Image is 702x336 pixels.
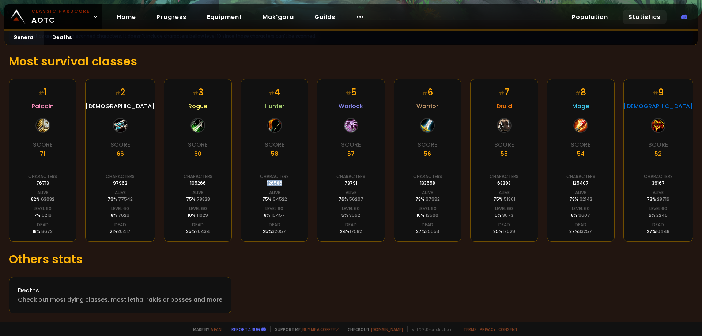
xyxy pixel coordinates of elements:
div: 2 [115,86,125,99]
span: Warrior [416,102,438,111]
div: Score [571,140,590,149]
a: Guilds [309,10,341,24]
div: Dead [37,222,49,228]
div: 25 % [493,228,515,235]
h1: Others stats [9,250,693,268]
span: 17582 [350,228,362,234]
span: 56207 [349,196,363,202]
div: Deaths [18,286,222,295]
div: Level 60 [495,205,513,212]
small: # [269,89,274,98]
div: 1 [38,86,47,99]
div: Characters [490,173,518,180]
span: 13500 [426,212,438,218]
small: Classic Hardcore [31,8,90,15]
div: 73 % [569,196,592,203]
div: Characters [336,173,365,180]
div: Score [648,140,668,149]
div: 82 % [31,196,54,203]
a: Classic HardcoreAOTC [4,4,102,29]
div: 75 % [493,196,515,203]
div: 7 % [34,212,52,219]
small: # [422,89,427,98]
div: Alive [422,189,433,196]
div: Dead [269,222,280,228]
div: Alive [192,189,203,196]
span: 17029 [502,228,515,234]
small: # [38,89,44,98]
small: # [499,89,504,98]
div: Score [188,140,208,149]
div: Dead [575,222,586,228]
small: # [575,89,581,98]
span: Checkout [343,326,403,332]
span: 35553 [425,228,439,234]
div: Dead [498,222,510,228]
span: Paladin [32,102,54,111]
small: # [193,89,198,98]
h1: Most survival classes [9,53,693,70]
span: 11029 [197,212,208,218]
span: Rogue [188,102,207,111]
div: 27 % [416,228,439,235]
a: General [4,31,44,45]
div: 76713 [36,180,49,186]
span: 5219 [42,212,52,218]
div: 8 % [111,212,129,219]
div: 18 % [33,228,53,235]
div: Level 60 [649,205,667,212]
span: Support me, [270,326,339,332]
div: 76 % [339,196,363,203]
div: 25 % [263,228,286,235]
div: 57 [347,149,355,158]
div: Alive [499,189,510,196]
small: # [653,89,658,98]
div: 54 [577,149,585,158]
div: 27 % [569,228,592,235]
a: a fan [211,326,222,332]
span: v. d752d5 - production [407,326,451,332]
span: Warlock [339,102,363,111]
div: Characters [260,173,289,180]
div: 60 [194,149,201,158]
span: 7629 [118,212,129,218]
div: Characters [28,173,57,180]
div: Level 60 [111,205,129,212]
div: Alive [653,189,664,196]
span: 3673 [502,212,513,218]
span: Druid [497,102,512,111]
span: AOTC [31,8,90,26]
span: 97992 [426,196,440,202]
div: 105266 [190,180,206,186]
a: Mak'gora [257,10,300,24]
div: 73 % [647,196,669,203]
div: 10 % [188,212,208,219]
small: # [115,89,120,98]
a: Consent [498,326,518,332]
div: 68398 [497,180,511,186]
div: 97962 [113,180,127,186]
div: 73 % [415,196,440,203]
span: 26434 [195,228,210,234]
div: Check out most dying classes, most lethal raids or bosses and more [18,295,222,304]
div: Characters [106,173,135,180]
div: 75 % [262,196,287,203]
div: 8 % [571,212,590,219]
span: 2246 [656,212,668,218]
a: DeathsCheck out most dying classes, most lethal raids or bosses and more [9,277,231,313]
span: 77542 [118,196,133,202]
span: 94522 [273,196,287,202]
div: Characters [566,173,595,180]
div: 8 % [264,212,285,219]
div: Alive [37,189,48,196]
span: Hunter [265,102,284,111]
span: 28716 [657,196,669,202]
div: 6 [422,86,433,99]
div: Score [341,140,361,149]
div: Score [265,140,284,149]
div: Level 60 [189,205,207,212]
a: Buy me a coffee [302,326,339,332]
div: Score [110,140,130,149]
span: 33257 [578,228,592,234]
div: Level 60 [419,205,437,212]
